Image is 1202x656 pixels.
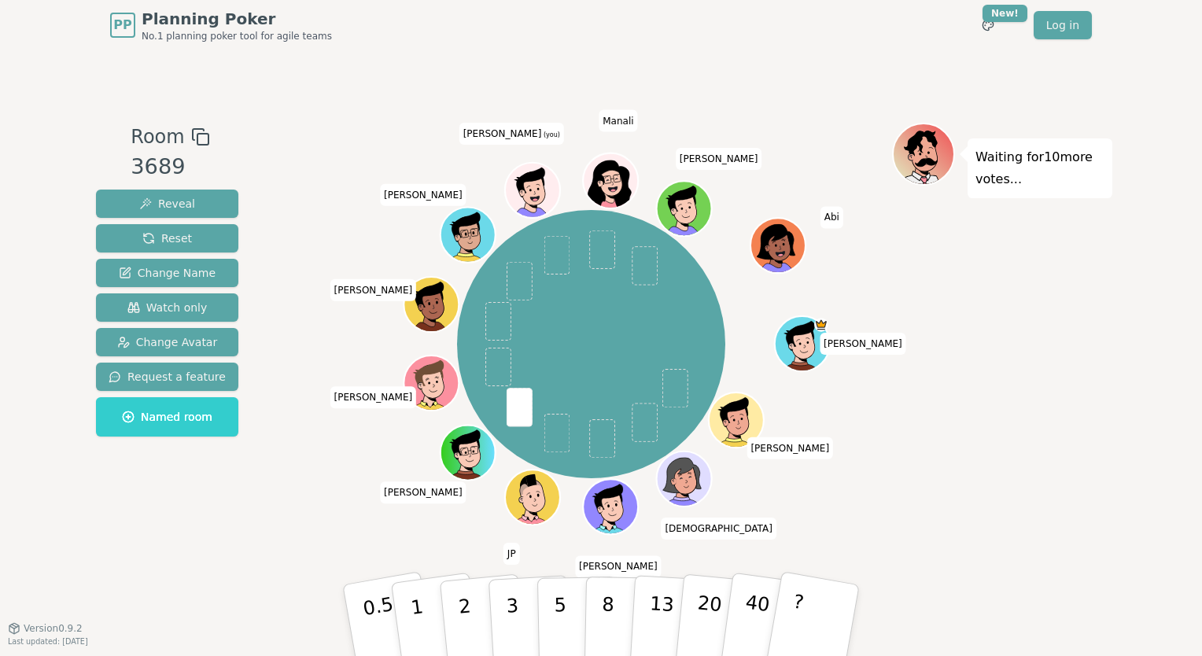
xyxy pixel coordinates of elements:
button: Request a feature [96,363,238,391]
span: (you) [541,131,560,138]
span: Dan is the host [815,319,829,333]
span: Request a feature [109,369,226,385]
span: Named room [122,409,212,425]
button: Watch only [96,293,238,322]
span: PP [113,16,131,35]
button: Version0.9.2 [8,622,83,635]
a: Log in [1034,11,1092,39]
div: New! [983,5,1027,22]
span: Click to change your name [575,556,662,578]
a: PPPlanning PokerNo.1 planning poker tool for agile teams [110,8,332,42]
span: Click to change your name [330,279,416,301]
button: Reveal [96,190,238,218]
span: Click to change your name [380,184,466,206]
span: Room [131,123,184,151]
span: Click to change your name [661,518,776,540]
span: Last updated: [DATE] [8,637,88,646]
span: No.1 planning poker tool for agile teams [142,30,332,42]
span: Click to change your name [380,482,466,504]
span: Reveal [139,196,195,212]
span: Click to change your name [459,123,564,145]
button: New! [974,11,1002,39]
span: Click to change your name [747,437,833,459]
button: Click to change your avatar [507,164,559,216]
span: Change Name [119,265,216,281]
span: Change Avatar [117,334,218,350]
button: Change Avatar [96,328,238,356]
div: 3689 [131,151,209,183]
p: Waiting for 10 more votes... [975,146,1104,190]
button: Change Name [96,259,238,287]
span: Watch only [127,300,208,315]
span: Click to change your name [820,207,843,229]
span: Planning Poker [142,8,332,30]
button: Named room [96,397,238,437]
button: Reset [96,224,238,252]
span: Click to change your name [503,543,520,565]
span: Version 0.9.2 [24,622,83,635]
span: Click to change your name [330,387,416,409]
span: Click to change your name [599,110,637,132]
span: Click to change your name [820,333,906,355]
span: Click to change your name [676,148,762,170]
span: Reset [142,230,192,246]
